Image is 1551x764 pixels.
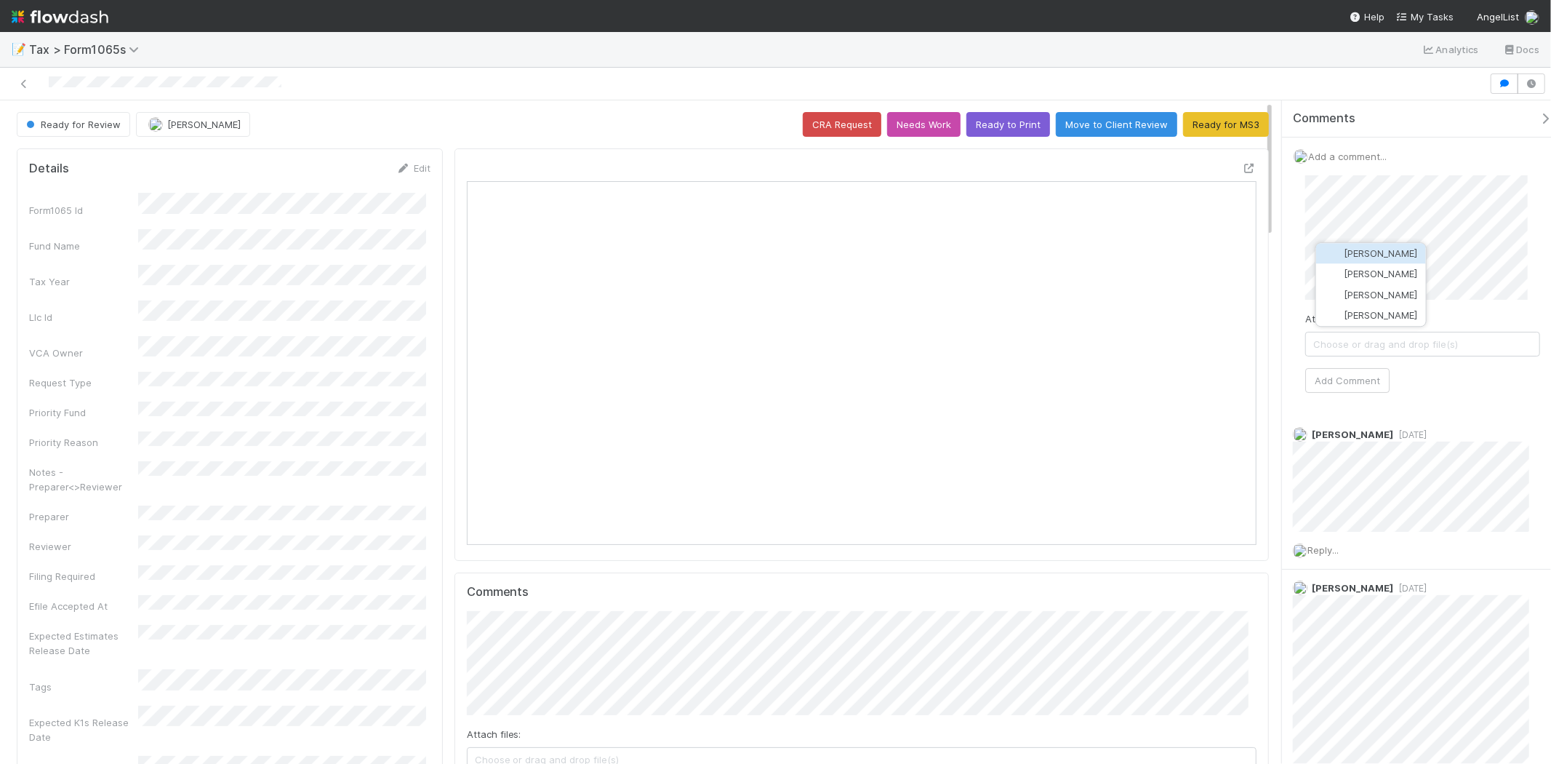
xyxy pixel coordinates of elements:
[1308,151,1387,162] span: Add a comment...
[1056,112,1177,137] button: Move to Client Review
[1312,582,1393,594] span: [PERSON_NAME]
[1293,544,1307,558] img: avatar_66854b90-094e-431f-b713-6ac88429a2b8.png
[1396,9,1454,24] a: My Tasks
[29,274,138,289] div: Tax Year
[1477,11,1519,23] span: AngelList
[1293,427,1307,442] img: avatar_66854b90-094e-431f-b713-6ac88429a2b8.png
[1306,333,1539,356] span: Choose or drag and drop file(s)
[1344,268,1417,280] span: [PERSON_NAME]
[167,119,241,130] span: [PERSON_NAME]
[1316,284,1426,305] button: [PERSON_NAME]
[29,539,138,554] div: Reviewer
[148,117,163,132] img: avatar_66854b90-094e-431f-b713-6ac88429a2b8.png
[887,112,961,137] button: Needs Work
[1344,247,1417,259] span: [PERSON_NAME]
[1294,149,1308,164] img: avatar_66854b90-094e-431f-b713-6ac88429a2b8.png
[12,43,26,55] span: 📝
[1344,310,1417,322] span: [PERSON_NAME]
[29,203,138,218] div: Form1065 Id
[1396,11,1454,23] span: My Tasks
[29,629,138,658] div: Expected Estimates Release Date
[29,375,138,390] div: Request Type
[29,680,138,694] div: Tags
[1316,264,1426,284] button: [PERSON_NAME]
[29,162,69,176] h5: Details
[1312,429,1393,440] span: [PERSON_NAME]
[1502,41,1539,58] a: Docs
[1183,112,1269,137] button: Ready for MS3
[1293,581,1307,595] img: avatar_66854b90-094e-431f-b713-6ac88429a2b8.png
[396,162,430,174] a: Edit
[1393,429,1427,440] span: [DATE]
[1325,267,1339,282] img: avatar_e764f80f-affb-48ed-b536-deace7b998a7.png
[29,239,138,253] div: Fund Name
[29,509,138,524] div: Preparer
[1307,544,1339,556] span: Reply...
[1422,41,1479,58] a: Analytics
[1393,583,1427,594] span: [DATE]
[29,465,138,494] div: Notes - Preparer<>Reviewer
[966,112,1050,137] button: Ready to Print
[29,405,138,420] div: Priority Fund
[29,435,138,450] div: Priority Reason
[1305,368,1390,393] button: Add Comment
[467,585,1257,600] h5: Comments
[1316,243,1426,263] button: [PERSON_NAME]
[1344,289,1417,301] span: [PERSON_NAME]
[1293,111,1355,126] span: Comments
[1325,288,1339,303] img: avatar_1cceb0af-a10b-4354-bea8-7d06449b9c17.png
[1350,9,1384,24] div: Help
[467,727,521,741] label: Attach files:
[29,310,138,325] div: Llc Id
[29,599,138,613] div: Efile Accepted At
[12,4,108,29] img: logo-inverted-e16ddd16eac7371096b0.svg
[1305,311,1360,326] label: Attach files:
[1325,247,1339,261] img: avatar_37569647-1c78-4889-accf-88c08d42a236.png
[29,569,138,584] div: Filing Required
[29,42,146,57] span: Tax > Form1065s
[1316,306,1426,326] button: [PERSON_NAME]
[136,112,250,137] button: [PERSON_NAME]
[1525,10,1539,25] img: avatar_66854b90-094e-431f-b713-6ac88429a2b8.png
[803,112,881,137] button: CRA Request
[29,346,138,360] div: VCA Owner
[29,715,138,744] div: Expected K1s Release Date
[1325,309,1339,323] img: avatar_51d3a7df-1bfa-4572-86d7-27695b6e91a1.png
